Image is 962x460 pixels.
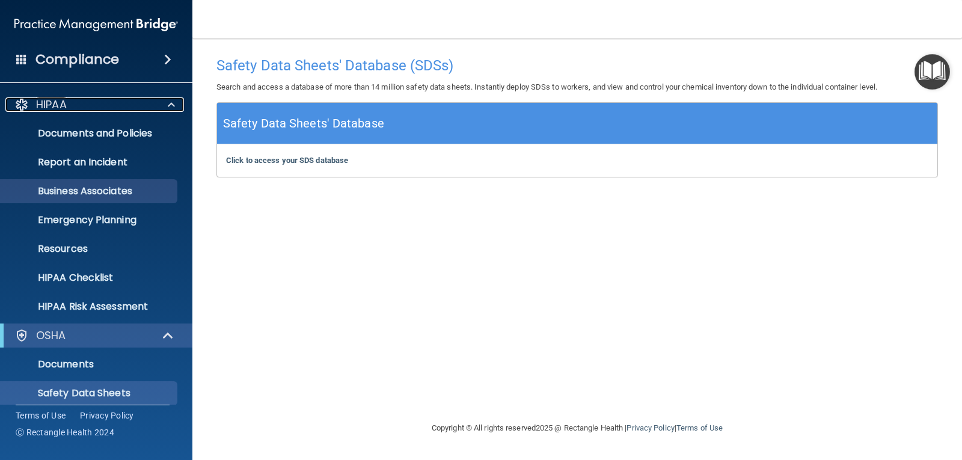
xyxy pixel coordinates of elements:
a: HIPAA [14,97,175,112]
h5: Safety Data Sheets' Database [223,113,384,134]
h4: Safety Data Sheets' Database (SDSs) [216,58,938,73]
p: Report an Incident [8,156,172,168]
p: Safety Data Sheets [8,387,172,399]
button: Open Resource Center [915,54,950,90]
p: OSHA [36,328,66,343]
p: Resources [8,243,172,255]
a: OSHA [14,328,174,343]
h4: Compliance [35,51,119,68]
p: Search and access a database of more than 14 million safety data sheets. Instantly deploy SDSs to... [216,80,938,94]
p: Documents [8,358,172,370]
p: HIPAA [36,97,67,112]
p: Documents and Policies [8,127,172,140]
a: Privacy Policy [627,423,674,432]
a: Terms of Use [676,423,723,432]
p: HIPAA Risk Assessment [8,301,172,313]
span: Ⓒ Rectangle Health 2024 [16,426,114,438]
a: Terms of Use [16,409,66,422]
p: HIPAA Checklist [8,272,172,284]
a: Click to access your SDS database [226,156,348,165]
img: PMB logo [14,13,178,37]
p: Business Associates [8,185,172,197]
a: Privacy Policy [80,409,134,422]
div: Copyright © All rights reserved 2025 @ Rectangle Health | | [358,409,797,447]
p: Emergency Planning [8,214,172,226]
